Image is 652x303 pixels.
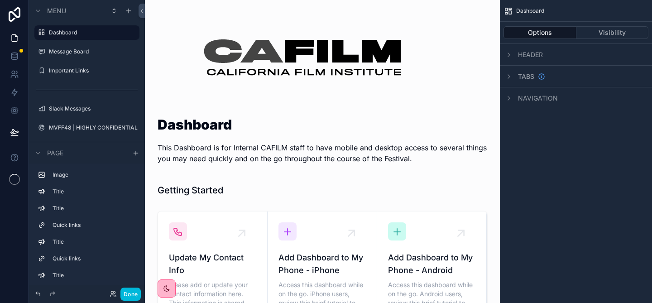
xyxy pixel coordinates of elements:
button: Done [120,288,141,301]
label: Title [53,238,132,245]
span: Tabs [518,72,534,81]
label: MVFF48 | HIGHLY CONFIDENTIAL [49,124,138,131]
label: Important Links [49,67,134,74]
label: Title [53,188,132,195]
label: Message Board [49,48,134,55]
span: Dashboard [516,7,544,14]
span: Navigation [518,94,558,103]
label: Title [53,272,132,279]
label: Image [53,171,132,178]
label: Quick links [53,221,132,229]
span: Page [47,149,63,158]
span: Menu [47,6,66,15]
div: scrollable content [29,164,145,285]
button: Visibility [576,26,649,39]
label: Dashboard [49,29,134,36]
label: Slack Messages [49,105,134,112]
label: Title [53,205,132,212]
span: Header [518,50,543,59]
label: Quick links [53,255,132,262]
button: Options [503,26,576,39]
